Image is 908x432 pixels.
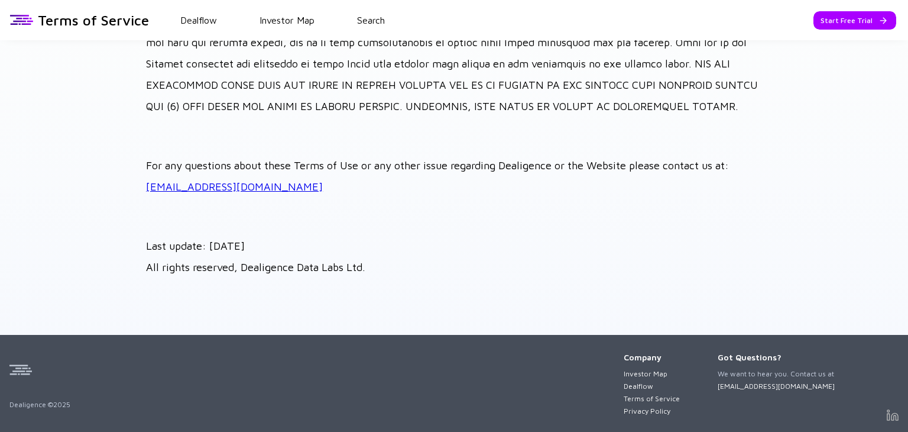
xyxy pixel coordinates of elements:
a: Dealflow [624,382,680,391]
h1: Terms of Service [38,12,149,28]
a: Terms of Service [624,394,680,403]
a: Investor Map [624,369,680,378]
img: Dealigence Linkedin Page [887,410,899,421]
a: [EMAIL_ADDRESS][DOMAIN_NAME] [146,180,323,193]
img: Dealigence Icon [9,359,32,381]
a: Privacy Policy [624,407,680,415]
div: Dealigence © 2025 [9,359,624,409]
div: We want to hear you. Contact us at [718,369,835,391]
a: Search [357,15,385,25]
a: Investor Map [260,15,314,25]
a: Dealflow [180,15,217,25]
a: [EMAIL_ADDRESS][DOMAIN_NAME] [718,382,835,391]
div: Company [624,352,680,362]
div: Got Questions? [718,352,835,362]
button: Start Free Trial [813,11,896,30]
p: For any questions about these Terms of Use or any other issue regarding Dealigence or the Website... [146,155,762,198]
p: Last update: [DATE] All rights reserved, Dealigence Data Labs Ltd. [146,236,762,278]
